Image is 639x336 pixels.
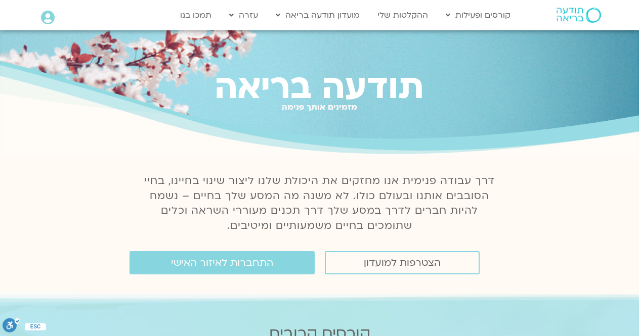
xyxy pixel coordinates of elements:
[364,257,441,268] span: הצטרפות למועדון
[175,6,217,25] a: תמכו בנו
[171,257,273,268] span: התחברות לאיזור האישי
[325,251,480,274] a: הצטרפות למועדון
[271,6,365,25] a: מועדון תודעה בריאה
[557,8,601,23] img: תודעה בריאה
[224,6,263,25] a: עזרה
[372,6,433,25] a: ההקלטות שלי
[441,6,516,25] a: קורסים ופעילות
[139,173,501,234] p: דרך עבודה פנימית אנו מחזקים את היכולת שלנו ליצור שינוי בחיינו, בחיי הסובבים אותנו ובעולם כולו. לא...
[130,251,315,274] a: התחברות לאיזור האישי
